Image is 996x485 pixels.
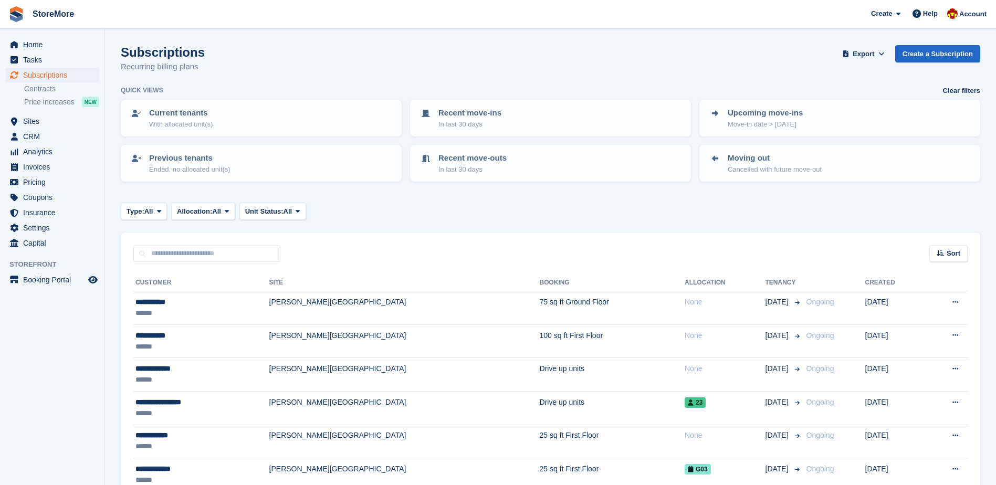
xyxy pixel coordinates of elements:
p: Recurring billing plans [121,61,205,73]
span: Pricing [23,175,86,189]
th: Booking [540,275,685,291]
a: menu [5,37,99,52]
span: Create [871,8,892,19]
th: Allocation [685,275,766,291]
th: Customer [133,275,269,291]
p: Upcoming move-ins [728,107,803,119]
p: Previous tenants [149,152,230,164]
span: Ongoing [806,298,834,306]
h1: Subscriptions [121,45,205,59]
a: StoreMore [28,5,78,23]
a: menu [5,205,99,220]
a: Create a Subscription [895,45,980,62]
div: None [685,297,766,308]
span: Sort [947,248,960,259]
div: None [685,330,766,341]
a: Recent move-outs In last 30 days [411,146,690,181]
a: Contracts [24,84,99,94]
a: menu [5,52,99,67]
span: Invoices [23,160,86,174]
span: Insurance [23,205,86,220]
a: menu [5,190,99,205]
td: [PERSON_NAME][GEOGRAPHIC_DATA] [269,324,540,358]
p: Current tenants [149,107,213,119]
p: Recent move-ins [438,107,501,119]
td: Drive up units [540,391,685,425]
span: CRM [23,129,86,144]
span: Type: [127,206,144,217]
span: Subscriptions [23,68,86,82]
a: menu [5,236,99,250]
a: Moving out Cancelled with future move-out [700,146,979,181]
h6: Quick views [121,86,163,95]
span: All [212,206,221,217]
a: menu [5,160,99,174]
span: All [284,206,292,217]
a: menu [5,129,99,144]
button: Type: All [121,203,167,220]
td: 25 sq ft First Floor [540,425,685,458]
button: Allocation: All [171,203,235,220]
button: Export [841,45,887,62]
span: Ongoing [806,431,834,439]
span: Booking Portal [23,272,86,287]
a: Clear filters [942,86,980,96]
span: Ongoing [806,364,834,373]
p: Move-in date > [DATE] [728,119,803,130]
img: stora-icon-8386f47178a22dfd0bd8f6a31ec36ba5ce8667c1dd55bd0f319d3a0aa187defe.svg [8,6,24,22]
span: Unit Status: [245,206,284,217]
p: With allocated unit(s) [149,119,213,130]
img: Store More Team [947,8,958,19]
span: Tasks [23,52,86,67]
span: Sites [23,114,86,129]
th: Tenancy [766,275,802,291]
a: menu [5,220,99,235]
td: [PERSON_NAME][GEOGRAPHIC_DATA] [269,358,540,392]
div: NEW [82,97,99,107]
td: 100 sq ft First Floor [540,324,685,358]
p: Ended, no allocated unit(s) [149,164,230,175]
div: None [685,430,766,441]
p: Cancelled with future move-out [728,164,822,175]
span: Allocation: [177,206,212,217]
a: menu [5,144,99,159]
p: In last 30 days [438,119,501,130]
span: Capital [23,236,86,250]
span: [DATE] [766,463,791,475]
span: Analytics [23,144,86,159]
td: [PERSON_NAME][GEOGRAPHIC_DATA] [269,291,540,325]
p: Recent move-outs [438,152,507,164]
span: Coupons [23,190,86,205]
td: [DATE] [865,358,925,392]
td: 75 sq ft Ground Floor [540,291,685,325]
span: All [144,206,153,217]
a: Current tenants With allocated unit(s) [122,101,401,135]
a: menu [5,175,99,189]
span: Home [23,37,86,52]
span: Ongoing [806,398,834,406]
span: Ongoing [806,331,834,340]
span: Settings [23,220,86,235]
td: [PERSON_NAME][GEOGRAPHIC_DATA] [269,391,540,425]
span: [DATE] [766,363,791,374]
span: Price increases [24,97,75,107]
a: Price increases NEW [24,96,99,108]
td: [DATE] [865,425,925,458]
td: [DATE] [865,291,925,325]
span: G03 [685,464,711,475]
button: Unit Status: All [239,203,306,220]
a: Recent move-ins In last 30 days [411,101,690,135]
a: menu [5,114,99,129]
a: Previous tenants Ended, no allocated unit(s) [122,146,401,181]
p: In last 30 days [438,164,507,175]
td: [PERSON_NAME][GEOGRAPHIC_DATA] [269,425,540,458]
div: None [685,363,766,374]
span: Account [959,9,987,19]
span: Export [853,49,874,59]
td: [DATE] [865,391,925,425]
span: Help [923,8,938,19]
a: menu [5,68,99,82]
p: Moving out [728,152,822,164]
th: Created [865,275,925,291]
span: [DATE] [766,297,791,308]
